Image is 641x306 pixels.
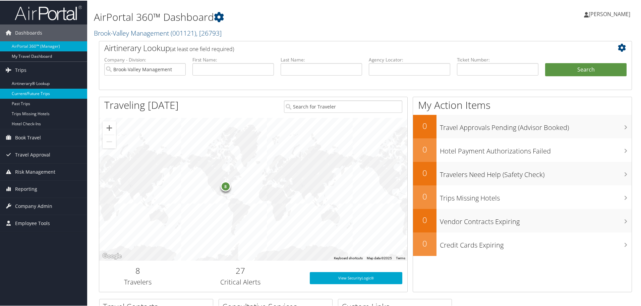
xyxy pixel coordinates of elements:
[101,251,123,260] img: Google
[440,142,632,155] h3: Hotel Payment Authorizations Failed
[196,28,222,37] span: , [ 26793 ]
[413,232,632,255] a: 0Credit Cards Expiring
[15,24,42,41] span: Dashboards
[15,163,55,180] span: Risk Management
[369,56,450,62] label: Agency Locator:
[220,181,230,191] div: 8
[440,166,632,179] h3: Travelers Need Help (Safety Check)
[15,4,82,20] img: airportal-logo.png
[413,120,436,131] h2: 0
[413,214,436,225] h2: 0
[15,129,41,145] span: Book Travel
[545,62,627,76] button: Search
[589,10,630,17] span: [PERSON_NAME]
[192,56,274,62] label: First Name:
[104,42,582,53] h2: Airtinerary Lookup
[104,56,186,62] label: Company - Division:
[440,236,632,249] h3: Credit Cards Expiring
[15,61,26,78] span: Trips
[413,114,632,138] a: 0Travel Approvals Pending (Advisor Booked)
[413,167,436,178] h2: 0
[15,146,50,163] span: Travel Approval
[413,237,436,249] h2: 0
[310,271,402,283] a: View SecurityLogic®
[584,3,637,24] a: [PERSON_NAME]
[94,28,222,37] a: Brook-Valley Management
[15,214,50,231] span: Employee Tools
[440,119,632,132] h3: Travel Approvals Pending (Advisor Booked)
[171,28,196,37] span: ( 001121 )
[101,251,123,260] a: Open this area in Google Maps (opens a new window)
[94,9,456,24] h1: AirPortal 360™ Dashboard
[103,134,116,148] button: Zoom out
[396,256,405,259] a: Terms (opens in new tab)
[413,143,436,155] h2: 0
[103,121,116,134] button: Zoom in
[281,56,362,62] label: Last Name:
[413,185,632,208] a: 0Trips Missing Hotels
[15,180,37,197] span: Reporting
[181,264,300,276] h2: 27
[440,189,632,202] h3: Trips Missing Hotels
[15,197,52,214] span: Company Admin
[413,97,632,112] h1: My Action Items
[413,208,632,232] a: 0Vendor Contracts Expiring
[181,277,300,286] h3: Critical Alerts
[104,277,171,286] h3: Travelers
[413,190,436,202] h2: 0
[170,45,234,52] span: (at least one field required)
[440,213,632,226] h3: Vendor Contracts Expiring
[104,264,171,276] h2: 8
[367,256,392,259] span: Map data ©2025
[413,161,632,185] a: 0Travelers Need Help (Safety Check)
[284,100,402,112] input: Search for Traveler
[334,255,363,260] button: Keyboard shortcuts
[413,138,632,161] a: 0Hotel Payment Authorizations Failed
[104,97,179,112] h1: Traveling [DATE]
[457,56,538,62] label: Ticket Number:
